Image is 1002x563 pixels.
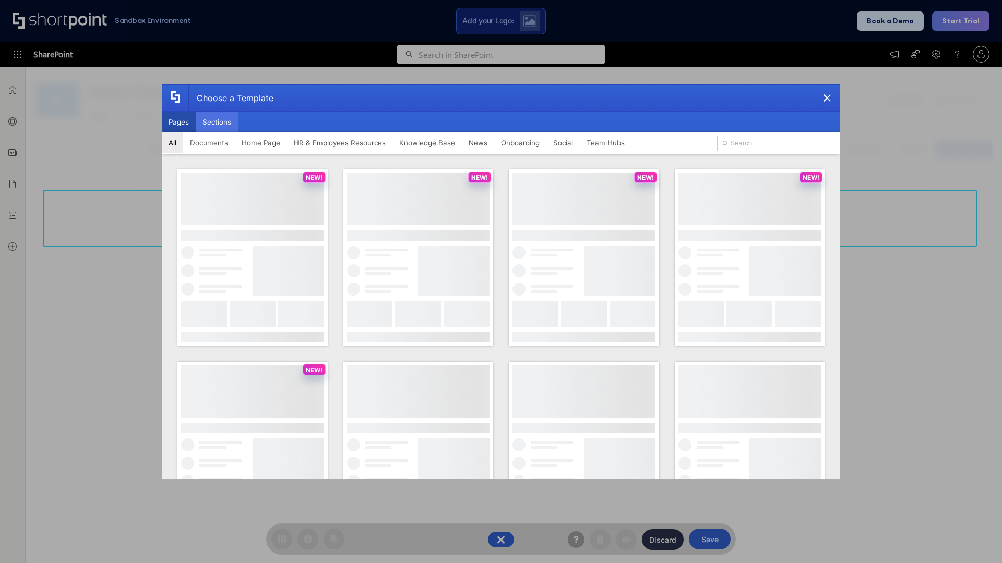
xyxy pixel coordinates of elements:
[183,132,235,153] button: Documents
[471,174,488,181] p: NEW!
[162,112,196,132] button: Pages
[162,84,840,479] div: template selector
[803,174,819,181] p: NEW!
[306,174,323,181] p: NEW!
[494,132,546,153] button: Onboarding
[392,132,462,153] button: Knowledge Base
[235,132,287,153] button: Home Page
[637,174,654,181] p: NEW!
[287,132,392,153] button: HR & Employees Resources
[196,112,238,132] button: Sections
[162,132,183,153] button: All
[188,85,273,111] div: Choose a Template
[546,132,580,153] button: Social
[950,513,1002,563] iframe: Chat Widget
[580,132,631,153] button: Team Hubs
[462,132,494,153] button: News
[717,136,836,151] input: Search
[306,366,323,374] p: NEW!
